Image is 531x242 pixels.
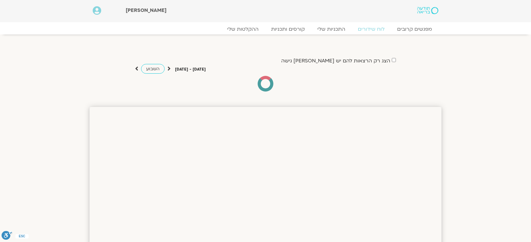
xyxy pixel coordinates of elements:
a: ההקלטות שלי [221,26,265,32]
p: [DATE] - [DATE] [175,66,206,73]
span: השבוע [146,66,160,72]
a: מפגשים קרובים [391,26,438,32]
span: [PERSON_NAME] [126,7,167,14]
a: לוח שידורים [352,26,391,32]
a: התכניות שלי [311,26,352,32]
nav: Menu [93,26,438,32]
a: השבוע [141,64,165,74]
a: קורסים ותכניות [265,26,311,32]
label: הצג רק הרצאות להם יש [PERSON_NAME] גישה [281,58,390,64]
